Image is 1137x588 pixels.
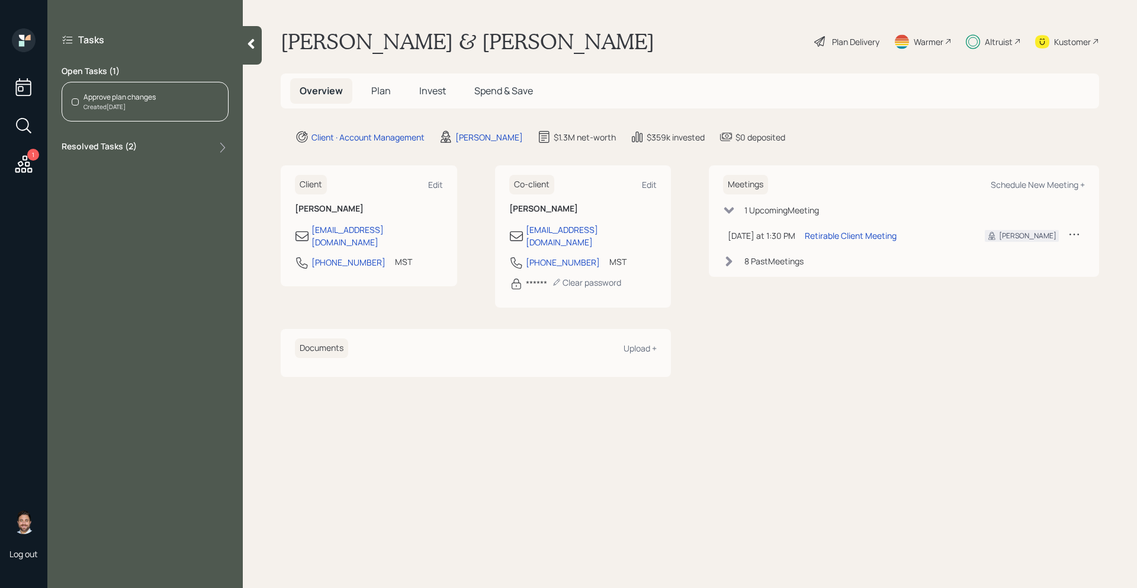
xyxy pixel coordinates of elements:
[509,204,657,214] h6: [PERSON_NAME]
[311,256,386,269] div: [PHONE_NUMBER]
[554,131,616,143] div: $1.3M net-worth
[991,179,1085,190] div: Schedule New Meeting +
[474,84,533,97] span: Spend & Save
[832,36,879,48] div: Plan Delivery
[311,131,425,143] div: Client · Account Management
[300,84,343,97] span: Overview
[526,223,657,248] div: [EMAIL_ADDRESS][DOMAIN_NAME]
[9,548,38,560] div: Log out
[509,175,554,194] h6: Co-client
[62,65,229,77] label: Open Tasks ( 1 )
[735,131,785,143] div: $0 deposited
[395,255,412,268] div: MST
[83,92,156,103] div: Approve plan changes
[295,204,443,214] h6: [PERSON_NAME]
[744,255,804,267] div: 8 Past Meeting s
[642,179,657,190] div: Edit
[27,149,39,161] div: 1
[723,175,768,194] h6: Meetings
[1054,36,1091,48] div: Kustomer
[281,28,654,55] h1: [PERSON_NAME] & [PERSON_NAME]
[295,175,327,194] h6: Client
[609,255,627,268] div: MST
[455,131,523,143] div: [PERSON_NAME]
[647,131,705,143] div: $359k invested
[985,36,1013,48] div: Altruist
[624,343,657,354] div: Upload +
[78,33,104,46] label: Tasks
[371,84,391,97] span: Plan
[295,338,348,358] h6: Documents
[419,84,446,97] span: Invest
[552,277,621,288] div: Clear password
[744,204,819,216] div: 1 Upcoming Meeting
[83,103,156,111] div: Created [DATE]
[62,140,137,155] label: Resolved Tasks ( 2 )
[12,510,36,534] img: michael-russo-headshot.png
[805,229,897,242] div: Retirable Client Meeting
[526,256,600,269] div: [PHONE_NUMBER]
[999,231,1056,241] div: [PERSON_NAME]
[428,179,443,190] div: Edit
[914,36,943,48] div: Warmer
[311,223,443,248] div: [EMAIL_ADDRESS][DOMAIN_NAME]
[728,229,795,242] div: [DATE] at 1:30 PM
